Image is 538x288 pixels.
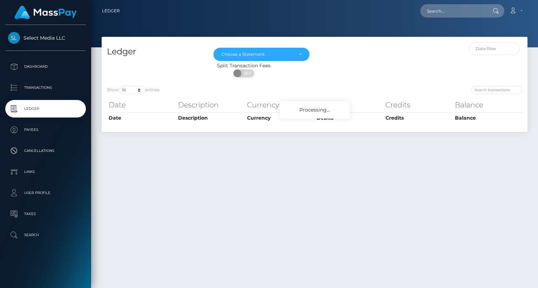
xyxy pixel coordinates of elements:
[5,100,86,118] a: Ledger
[8,32,20,44] img: Select Media LLC
[315,98,384,112] th: Debits
[245,98,315,112] th: Currency
[8,82,83,93] p: Transactions
[5,121,86,139] a: Payees
[384,98,453,112] th: Credits
[119,86,145,94] select: Showentries
[102,4,120,18] a: Ledger
[280,101,350,119] div: Processing...
[471,86,522,94] input: Search transactions
[237,69,255,77] span: OFF
[107,98,176,112] th: Date
[5,58,86,75] a: Dashboard
[102,62,386,69] div: Split Transaction Fees
[5,226,86,244] a: Search
[8,61,83,72] p: Dashboard
[8,125,83,135] p: Payees
[453,98,523,112] th: Balance
[5,35,86,41] span: Select Media LLC
[8,103,83,114] p: Ledger
[8,230,83,240] p: Search
[384,112,453,123] th: Credits
[420,4,486,18] input: Search...
[107,112,176,123] th: Date
[8,209,83,219] p: Taxes
[469,42,519,55] input: Date filter
[453,112,523,123] th: Balance
[5,184,86,202] a: User Profile
[245,112,315,123] th: Currency
[5,142,86,160] a: Cancellations
[222,52,293,57] div: Choose a Statement
[107,86,159,94] label: Show entries
[5,79,86,96] a: Transactions
[5,163,86,181] a: Links
[176,112,246,123] th: Description
[107,46,203,58] h4: Ledger
[8,146,83,156] p: Cancellations
[213,48,309,61] button: Choose a Statement
[14,6,77,19] img: MassPay Logo
[5,205,86,223] a: Taxes
[176,98,246,112] th: Description
[8,167,83,177] p: Links
[8,188,83,198] p: User Profile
